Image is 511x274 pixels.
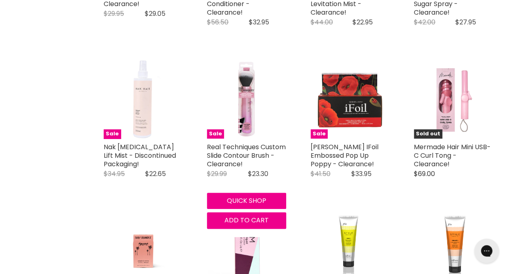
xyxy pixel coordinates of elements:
a: Nak Hair Root Lift Mist - Discontinued Packaging! Sale [104,59,183,138]
span: $69.00 [414,169,435,178]
span: $56.50 [207,17,228,27]
span: $42.00 [414,17,435,27]
a: Nak [MEDICAL_DATA] Lift Mist - Discontinued Packaging! [104,142,176,169]
span: Sold out [414,129,442,139]
a: Mermade Hair Mini USB-C Curl Tong - Clearance! Mermade Hair Mini USB-C Curl Tong - Clearance! Sol... [414,59,493,138]
a: Real Techniques Custom Slide Contour Brush - Clearance! Real Techniques Custom Slide Contour Brus... [207,59,286,138]
span: $22.65 [145,169,166,178]
button: Add to cart [207,212,286,228]
span: $29.95 [104,9,124,18]
span: Add to cart [224,215,269,225]
span: Sale [311,129,328,139]
span: $29.99 [207,169,227,178]
span: $23.30 [248,169,268,178]
span: $41.50 [311,169,331,178]
span: $27.95 [455,17,476,27]
span: Sale [207,129,224,139]
span: $33.95 [351,169,372,178]
img: Nak Hair Root Lift Mist - Discontinued Packaging! [104,59,183,138]
img: Robert De Soto IFoil Embossed Pop Up Poppy - Clearance! [311,59,389,138]
iframe: Gorgias live chat messenger [470,236,503,266]
img: Real Techniques Custom Slide Contour Brush - Clearance! [207,59,286,138]
a: Mermade Hair Mini USB-C Curl Tong - Clearance! [414,142,491,169]
span: Sale [104,129,121,139]
img: Mermade Hair Mini USB-C Curl Tong - Clearance! [414,59,493,138]
a: Robert De Soto IFoil Embossed Pop Up Poppy - Clearance! Robert De Soto IFoil Embossed Pop Up Popp... [311,59,389,138]
a: [PERSON_NAME] IFoil Embossed Pop Up Poppy - Clearance! [311,142,378,169]
span: $32.95 [249,17,269,27]
span: $22.95 [352,17,373,27]
button: Quick shop [207,193,286,209]
span: $44.00 [311,17,333,27]
span: $34.95 [104,169,125,178]
span: $29.05 [145,9,165,18]
a: Real Techniques Custom Slide Contour Brush - Clearance! [207,142,286,169]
